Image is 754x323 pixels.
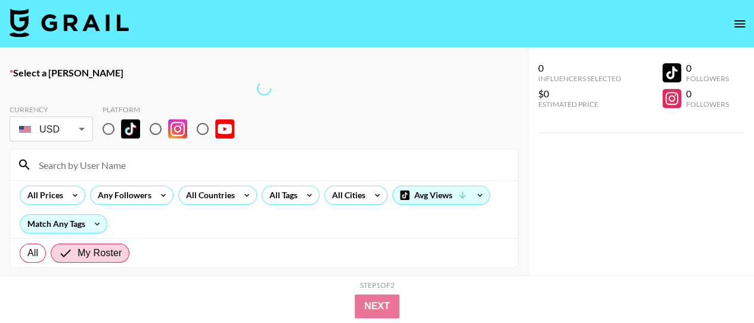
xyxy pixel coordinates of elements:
input: Search by User Name [32,155,511,174]
span: My Roster [77,246,122,260]
div: Avg Views [393,186,489,204]
div: Followers [686,100,729,109]
img: Instagram [168,119,187,139]
div: $0 [538,88,621,100]
img: TikTok [121,119,140,139]
label: Select a [PERSON_NAME] [10,67,519,79]
div: Influencers Selected [538,74,621,83]
div: All Tags [262,186,300,204]
div: All Prices [20,186,66,204]
div: 0 [686,62,729,74]
button: open drawer [728,12,752,36]
img: YouTube [215,119,234,139]
div: Match Any Tags [20,215,107,233]
img: Grail Talent [10,8,129,37]
div: Any Followers [91,186,154,204]
div: USD [12,119,91,140]
div: 0 [538,62,621,74]
div: Estimated Price [538,100,621,109]
span: All [27,246,38,260]
div: Step 1 of 2 [360,281,395,290]
div: All Cities [325,186,368,204]
div: Followers [686,74,729,83]
div: 0 [686,88,729,100]
button: Next [355,294,399,318]
div: Currency [10,105,93,114]
span: Refreshing talent, clients, lists, bookers, countries, tags, cities, talent, talent... [254,79,274,99]
div: Platform [103,105,244,114]
div: All Countries [179,186,237,204]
